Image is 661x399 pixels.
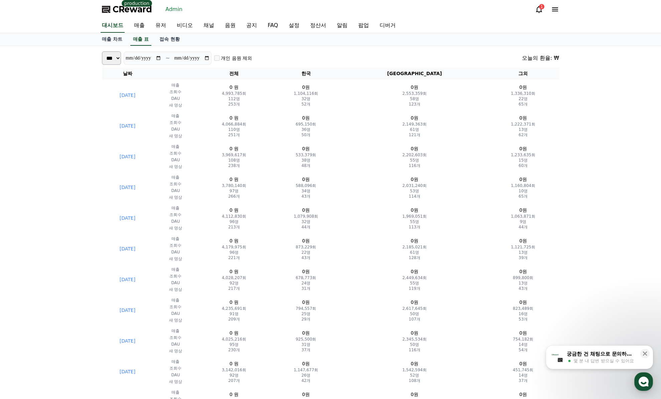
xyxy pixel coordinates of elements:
p: 새 영상 [156,195,195,200]
p: 1,147,677회 [273,367,339,373]
label: 개인 음원 제외 [221,55,252,61]
p: 44개 [490,224,556,230]
p: 0원 [345,391,485,398]
p: 95명 [201,342,267,347]
td: [DATE] [102,356,153,387]
p: 15명 [490,158,556,163]
p: 0원 [345,330,485,337]
p: 0원 [345,360,485,367]
p: 899,800회 [490,275,556,280]
p: 0 원 [201,176,267,183]
p: 4,993,785회 [201,91,267,96]
a: 음원 [220,19,241,33]
a: 정산서 [305,19,332,33]
p: 230개 [201,347,267,353]
p: 새 영상 [156,348,195,354]
p: 0원 [273,330,339,337]
p: DAU [156,280,195,285]
p: 0 원 [201,145,267,152]
p: 조회수 [156,212,195,217]
p: 96명 [201,219,267,224]
p: 32명 [273,219,339,224]
p: 873,229회 [273,244,339,250]
p: 조회수 [156,89,195,94]
p: 209개 [201,317,267,322]
p: 253개 [201,102,267,107]
p: 조회수 [156,335,195,340]
p: 16명 [490,311,556,317]
p: 0원 [345,207,485,214]
p: 1,079,908회 [273,214,339,219]
p: 0원 [490,115,556,122]
p: DAU [156,96,195,101]
p: 0 원 [201,299,267,306]
p: 새 영상 [156,318,195,323]
p: 0 원 [201,330,267,337]
p: 36명 [273,127,339,132]
p: 0 원 [201,360,267,367]
p: 121개 [345,132,485,138]
p: 34명 [273,188,339,194]
p: DAU [156,342,195,347]
p: 1,233,635회 [490,152,556,158]
p: 조회수 [156,151,195,156]
p: 0원 [273,207,339,214]
p: 새 영상 [156,103,195,108]
p: 52명 [345,373,485,378]
p: 0원 [345,299,485,306]
p: 14명 [490,342,556,347]
p: 217개 [201,286,267,291]
a: 비디오 [171,19,198,33]
td: [DATE] [102,141,153,172]
p: 조회수 [156,366,195,371]
p: 0원 [345,84,485,91]
p: 14명 [490,373,556,378]
a: 공지 [241,19,262,33]
p: 0원 [273,391,339,398]
p: 1,222,371회 [490,122,556,127]
p: 0원 [490,299,556,306]
td: [DATE] [102,203,153,233]
a: FAQ [262,19,283,33]
p: 0원 [345,145,485,152]
a: CReward [102,4,152,15]
p: 678,773회 [273,275,339,280]
div: 1 [539,4,544,9]
p: 113개 [345,224,485,230]
p: 0원 [273,360,339,367]
p: 1,121,725회 [490,244,556,250]
p: 1,969,051회 [345,214,485,219]
p: 1,542,594회 [345,367,485,373]
p: DAU [156,311,195,316]
a: 설정 [283,19,305,33]
a: 매출 표 [130,33,151,46]
p: 43개 [273,194,339,199]
p: 13명 [490,280,556,286]
p: 0원 [345,237,485,244]
p: 0 원 [201,391,267,398]
td: [DATE] [102,264,153,295]
p: 238개 [201,163,267,168]
p: 50개 [273,132,339,138]
td: [DATE] [102,233,153,264]
td: [DATE] [102,111,153,141]
p: 2,031,240회 [345,183,485,188]
p: 54개 [490,347,556,353]
p: 43개 [273,255,339,260]
p: DAU [156,219,195,224]
p: 50명 [345,311,485,317]
p: 26명 [273,373,339,378]
p: 925,500회 [273,337,339,342]
p: 조회수 [156,273,195,279]
p: 4,179,975회 [201,244,267,250]
p: 107개 [345,317,485,322]
a: 매출 [129,19,150,33]
p: 1,104,116회 [273,91,339,96]
p: 1,063,871회 [490,214,556,219]
p: DAU [156,249,195,255]
p: 0원 [490,391,556,398]
p: 매출 [156,390,195,395]
p: 451,745회 [490,367,556,373]
p: 58명 [345,96,485,102]
p: 128개 [345,255,485,260]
